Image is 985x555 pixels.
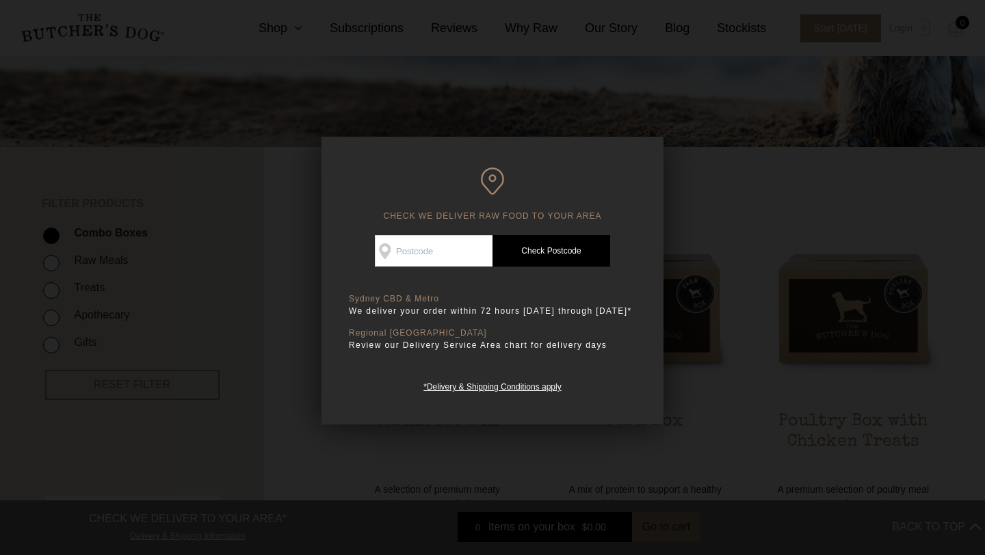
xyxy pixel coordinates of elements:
p: Regional [GEOGRAPHIC_DATA] [349,328,636,338]
p: Review our Delivery Service Area chart for delivery days [349,338,636,352]
a: *Delivery & Shipping Conditions apply [423,379,561,392]
p: Sydney CBD & Metro [349,294,636,304]
p: We deliver your order within 72 hours [DATE] through [DATE]* [349,304,636,318]
h6: CHECK WE DELIVER RAW FOOD TO YOUR AREA [349,167,636,221]
a: Check Postcode [492,235,610,267]
input: Postcode [375,235,492,267]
